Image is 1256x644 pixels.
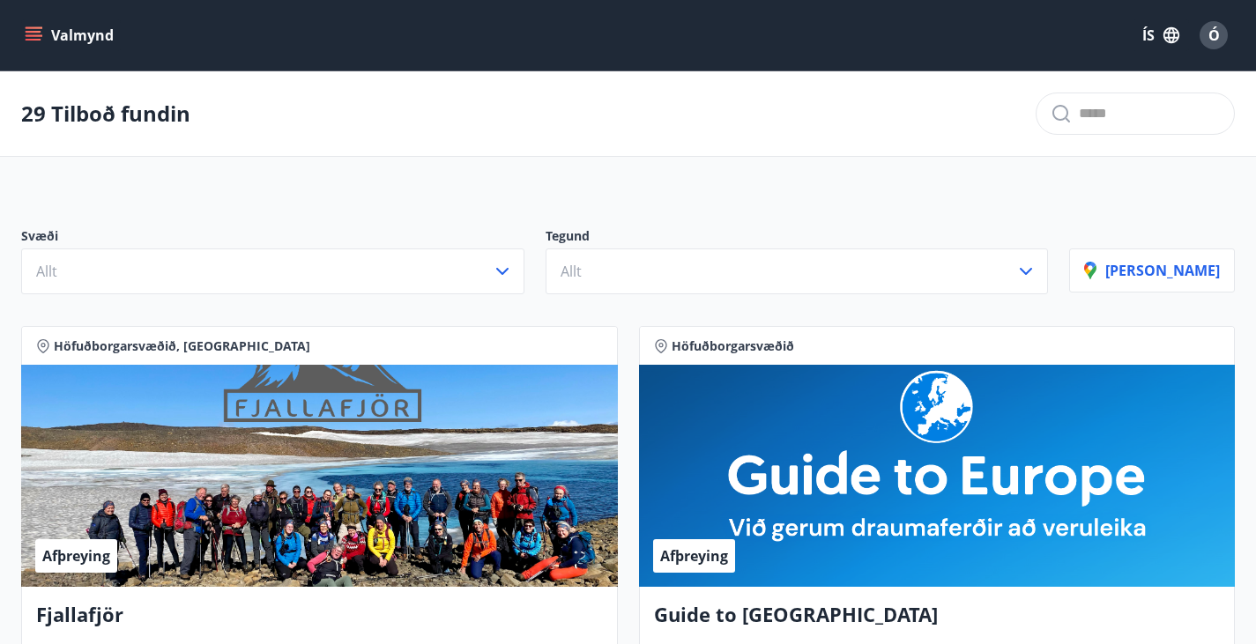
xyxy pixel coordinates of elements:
[660,546,728,566] span: Afþreying
[1193,14,1235,56] button: Ó
[654,601,1221,641] h4: Guide to [GEOGRAPHIC_DATA]
[1133,19,1189,51] button: ÍS
[42,546,110,566] span: Afþreying
[561,262,582,281] span: Allt
[21,99,190,129] p: 29 Tilboð fundin
[672,337,794,355] span: Höfuðborgarsvæðið
[546,248,1049,294] button: Allt
[36,601,603,641] h4: Fjallafjör
[36,262,57,281] span: Allt
[21,19,121,51] button: menu
[1069,248,1235,292] button: [PERSON_NAME]
[54,337,310,355] span: Höfuðborgarsvæðið, [GEOGRAPHIC_DATA]
[546,227,1049,248] p: Tegund
[21,248,524,294] button: Allt
[1084,261,1220,280] p: [PERSON_NAME]
[21,227,524,248] p: Svæði
[1208,26,1220,45] span: Ó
